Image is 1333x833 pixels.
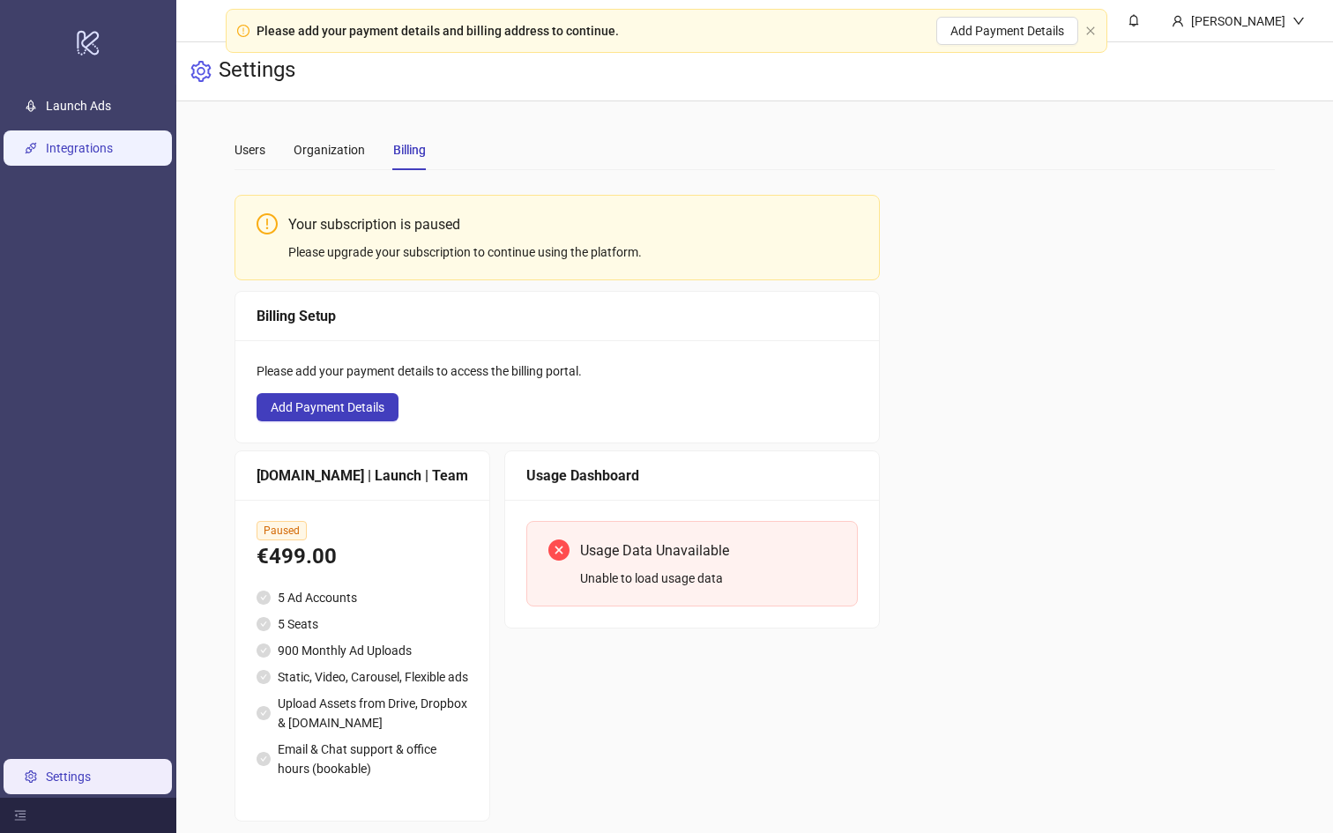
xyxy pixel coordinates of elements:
[257,617,271,631] span: check-circle
[237,25,249,37] span: exclamation-circle
[257,706,271,720] span: check-circle
[1172,15,1184,27] span: user
[288,213,858,235] div: Your subscription is paused
[1085,26,1096,37] button: close
[950,24,1064,38] span: Add Payment Details
[257,540,468,574] div: €499.00
[235,140,265,160] div: Users
[294,140,365,160] div: Organization
[580,539,836,562] div: Usage Data Unavailable
[46,99,111,113] a: Launch Ads
[257,361,858,381] div: Please add your payment details to access the billing portal.
[257,21,619,41] div: Please add your payment details and billing address to continue.
[271,400,384,414] span: Add Payment Details
[257,752,271,766] span: check-circle
[257,641,468,660] li: 900 Monthly Ad Uploads
[257,667,468,687] li: Static, Video, Carousel, Flexible ads
[526,465,858,487] div: Usage Dashboard
[1184,11,1292,31] div: [PERSON_NAME]
[46,770,91,784] a: Settings
[548,539,570,561] span: close-circle
[190,61,212,82] span: setting
[257,694,468,733] li: Upload Assets from Drive, Dropbox & [DOMAIN_NAME]
[257,213,278,234] span: exclamation-circle
[1128,14,1140,26] span: bell
[257,643,271,658] span: check-circle
[257,521,307,540] span: Paused
[46,141,113,155] a: Integrations
[14,809,26,822] span: menu-fold
[257,465,468,487] div: [DOMAIN_NAME] | Launch | Team
[936,17,1078,45] button: Add Payment Details
[580,569,836,588] div: Unable to load usage data
[393,140,426,160] div: Billing
[219,56,295,86] h3: Settings
[1292,15,1305,27] span: down
[1085,26,1096,36] span: close
[257,393,398,421] button: Add Payment Details
[257,588,468,607] li: 5 Ad Accounts
[257,591,271,605] span: check-circle
[257,614,468,634] li: 5 Seats
[288,242,858,262] div: Please upgrade your subscription to continue using the platform.
[257,305,858,327] div: Billing Setup
[257,670,271,684] span: check-circle
[257,740,468,778] li: Email & Chat support & office hours (bookable)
